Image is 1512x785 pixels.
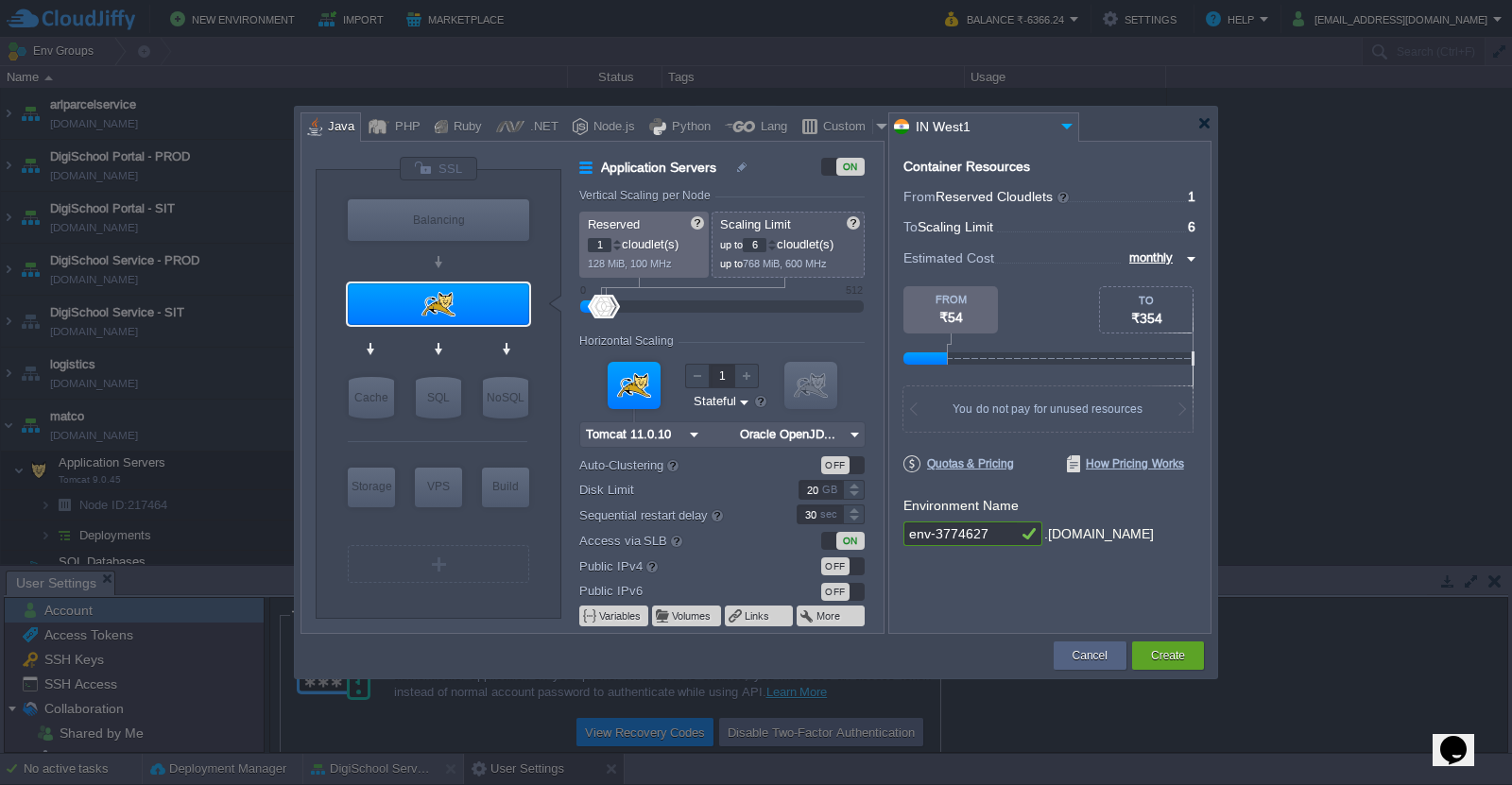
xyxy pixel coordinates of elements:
[745,608,771,623] button: Links
[579,189,715,202] div: Vertical Scaling per Node
[588,113,635,142] div: Node.js
[579,334,679,348] div: Horizontal Scaling
[524,113,558,142] div: .NET
[599,608,643,623] button: Variables
[348,468,395,505] div: Storage
[348,199,529,241] div: Load Balancer
[588,232,702,252] p: cloudlet(s)
[482,468,529,507] div: Build Node
[348,468,395,507] div: Storage Containers
[816,608,842,623] button: More
[483,377,528,418] div: NoSQL Databases
[579,530,771,551] label: Access via SLB
[903,219,918,234] span: To
[579,581,771,601] label: Public IPv6
[903,455,1014,472] span: Quotas & Pricing
[349,377,394,418] div: Cache
[836,158,865,176] div: ON
[720,258,743,269] span: up to
[903,294,998,305] div: FROM
[580,284,586,296] div: 0
[720,232,858,252] p: cloudlet(s)
[1433,709,1493,766] iframe: chat widget
[416,377,461,418] div: SQL Databases
[482,468,529,505] div: Build
[579,454,771,475] label: Auto-Clustering
[415,468,462,507] div: Elastic VPS
[1188,189,1195,204] span: 1
[1067,455,1184,472] span: How Pricing Works
[1100,295,1193,306] div: TO
[666,113,711,142] div: Python
[846,284,863,296] div: 512
[348,545,529,583] div: Create New Layer
[588,217,640,231] span: Reserved
[822,481,841,499] div: GB
[322,113,354,142] div: Java
[821,557,850,575] div: OFF
[903,160,1030,174] div: Container Resources
[1151,646,1185,665] button: Create
[821,456,850,474] div: OFF
[483,377,528,418] div: NoSQL
[936,189,1071,204] span: Reserved Cloudlets
[755,113,787,142] div: Lang
[416,377,461,418] div: SQL
[903,498,1019,513] label: Environment Name
[903,189,936,204] span: From
[939,310,963,325] span: ₹54
[743,258,827,269] span: 768 MiB, 600 MHz
[348,199,529,241] div: Balancing
[918,219,993,234] span: Scaling Limit
[415,468,462,505] div: VPS
[579,480,771,500] label: Disk Limit
[1073,646,1108,665] button: Cancel
[903,247,994,268] span: Estimated Cost
[389,113,421,142] div: PHP
[820,505,841,523] div: sec
[348,283,529,325] div: Application Servers
[836,532,865,550] div: ON
[821,583,850,601] div: OFF
[588,258,672,269] span: 128 MiB, 100 MHz
[817,113,872,142] div: Custom
[579,555,771,576] label: Public IPv4
[448,113,482,142] div: Ruby
[1131,311,1162,326] span: ₹354
[720,239,743,250] span: up to
[1188,219,1195,234] span: 6
[579,504,771,525] label: Sequential restart delay
[1044,521,1154,547] div: .[DOMAIN_NAME]
[720,217,791,231] span: Scaling Limit
[672,608,713,623] button: Volumes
